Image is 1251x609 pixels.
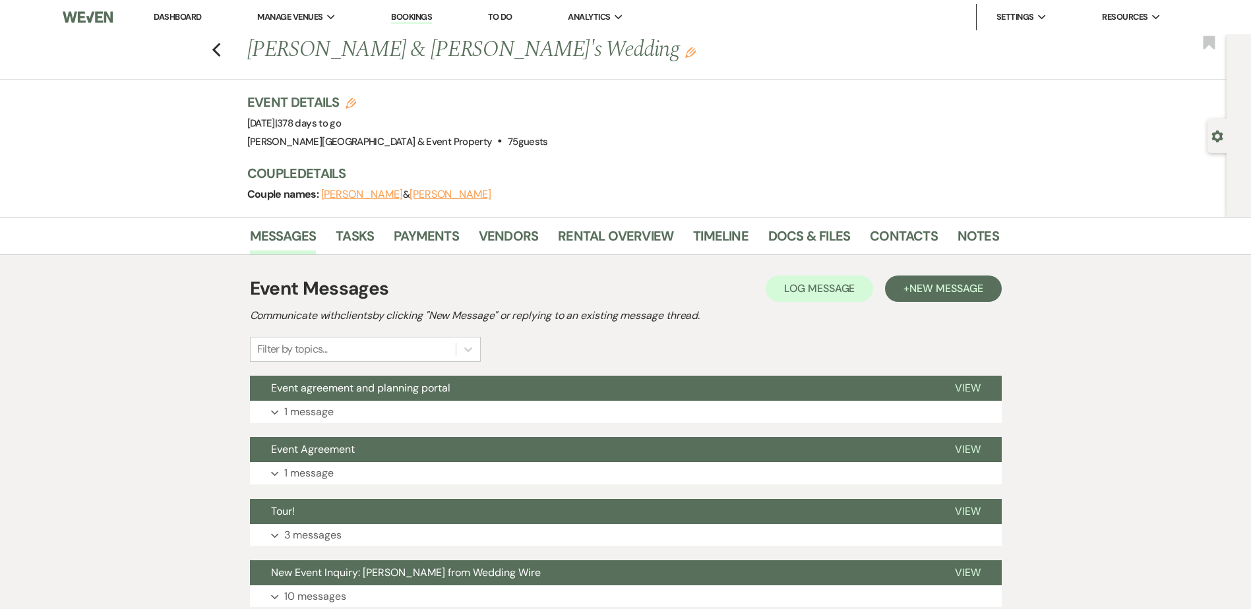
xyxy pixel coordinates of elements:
button: [PERSON_NAME] [321,189,403,200]
a: To Do [488,11,512,22]
button: View [934,437,1002,462]
button: 3 messages [250,524,1002,546]
button: Event Agreement [250,437,934,462]
button: 1 message [250,462,1002,484]
img: Weven Logo [63,3,113,31]
button: Tour! [250,499,934,524]
a: Rental Overview [558,225,673,254]
span: View [955,442,981,456]
a: Docs & Files [768,225,850,254]
a: Messages [250,225,317,254]
a: Bookings [391,11,432,24]
span: 75 guests [508,135,548,148]
span: New Message [909,281,983,295]
span: View [955,565,981,579]
h3: Event Details [247,93,548,111]
span: Event Agreement [271,442,355,456]
button: View [934,499,1002,524]
span: [DATE] [247,117,342,130]
span: New Event Inquiry: [PERSON_NAME] from Wedding Wire [271,565,541,579]
a: Dashboard [154,11,201,22]
p: 1 message [284,403,334,420]
span: & [321,188,491,201]
button: 10 messages [250,585,1002,608]
span: Couple names: [247,187,321,201]
span: Resources [1102,11,1147,24]
button: Edit [685,46,696,58]
span: Analytics [568,11,610,24]
h3: Couple Details [247,164,986,183]
button: +New Message [885,275,1001,302]
p: 10 messages [284,588,346,605]
div: Filter by topics... [257,341,328,357]
a: Vendors [479,225,538,254]
a: Notes [958,225,999,254]
span: View [955,381,981,395]
span: [PERSON_NAME][GEOGRAPHIC_DATA] & Event Property [247,135,493,148]
span: Settings [996,11,1034,24]
h1: Event Messages [250,275,389,303]
a: Timeline [693,225,748,254]
h1: [PERSON_NAME] & [PERSON_NAME]'s Wedding [247,34,838,66]
span: Log Message [784,281,855,295]
p: 1 message [284,465,334,482]
button: View [934,560,1002,585]
button: Event agreement and planning portal [250,376,934,401]
button: Open lead details [1211,129,1223,142]
span: Event agreement and planning portal [271,381,450,395]
span: Tour! [271,504,295,518]
span: Manage Venues [257,11,322,24]
span: 378 days to go [277,117,341,130]
span: | [275,117,341,130]
button: Log Message [766,275,873,302]
h2: Communicate with clients by clicking "New Message" or replying to an existing message thread. [250,308,1002,324]
p: 3 messages [284,527,342,544]
a: Contacts [870,225,938,254]
button: [PERSON_NAME] [410,189,491,200]
button: New Event Inquiry: [PERSON_NAME] from Wedding Wire [250,560,934,585]
a: Tasks [336,225,374,254]
span: View [955,504,981,518]
button: View [934,376,1002,401]
a: Payments [394,225,459,254]
button: 1 message [250,401,1002,423]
